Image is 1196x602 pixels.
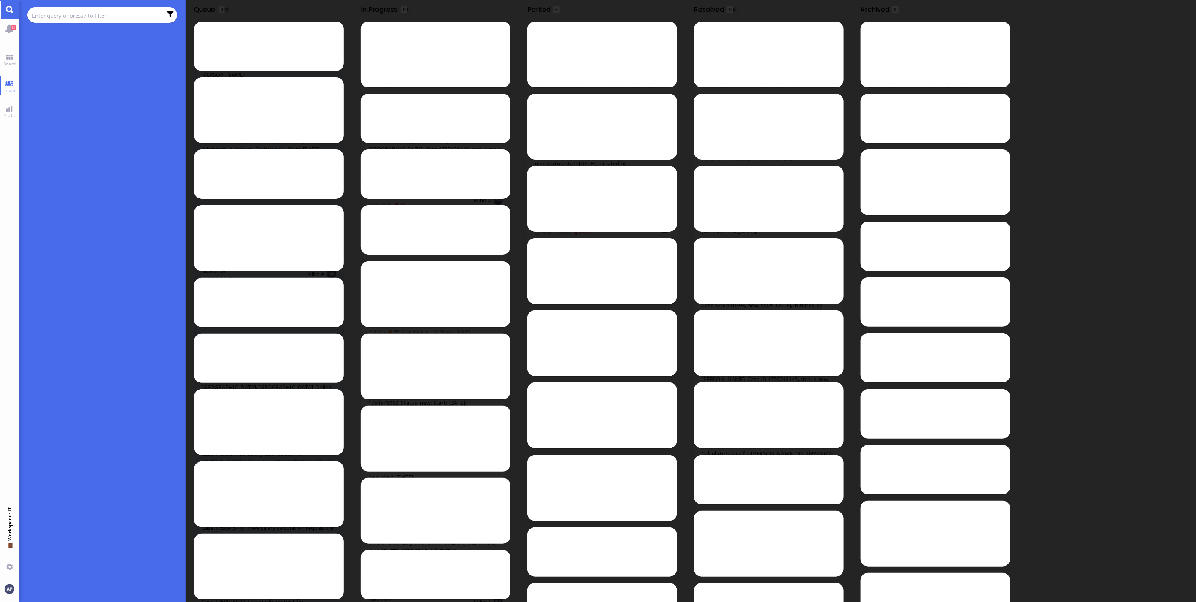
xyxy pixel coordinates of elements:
[11,25,16,30] span: 95
[1,61,18,67] span: Board
[694,5,727,14] span: Resolved
[32,11,162,20] input: Enter query or press / to filter
[861,5,893,14] span: Archived
[361,5,400,14] span: In progress
[2,112,17,118] span: Stats
[527,5,553,14] span: Parked
[6,541,13,560] span: 💼 Workspace: IT
[194,5,218,14] span: Queue
[2,87,18,93] span: Team
[5,584,14,594] img: You
[556,6,558,12] span: 0
[894,6,897,12] span: 0
[221,6,223,12] span: 0
[403,6,405,12] span: 0
[729,6,732,12] span: 0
